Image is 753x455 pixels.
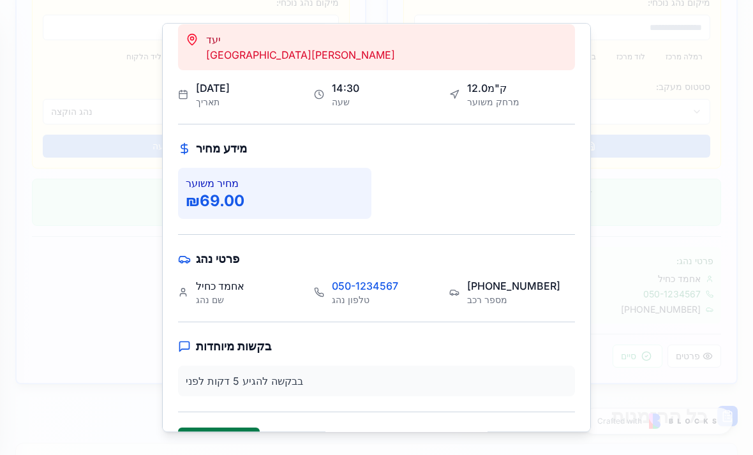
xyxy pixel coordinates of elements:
h3: פרטי נהג [178,250,575,268]
div: טלפון נהג [332,294,398,306]
div: תאריך [196,96,230,108]
div: אחמד כחיל [196,278,244,294]
a: 050-1234567 [332,280,398,292]
div: 12.0 ק"מ [467,80,519,96]
div: מרחק משוער [467,96,519,108]
button: סיים נסיעה [178,428,260,453]
div: מספר רכב [467,294,560,306]
div: ₪ 69.00 [186,191,364,211]
div: [DATE] [196,80,230,96]
div: 14:30 [332,80,359,96]
div: [GEOGRAPHIC_DATA][PERSON_NAME] [206,47,567,63]
div: מחיר משוער [186,175,364,191]
p: בבקשה להגיע 5 דקות לפני [186,373,567,389]
div: [PHONE_NUMBER] [467,278,560,294]
h3: בקשות מיוחדות [178,338,575,355]
div: שעה [332,96,359,108]
div: שם נהג [196,294,244,306]
h3: מידע מחיר [178,140,575,158]
div: יעד [206,32,567,47]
